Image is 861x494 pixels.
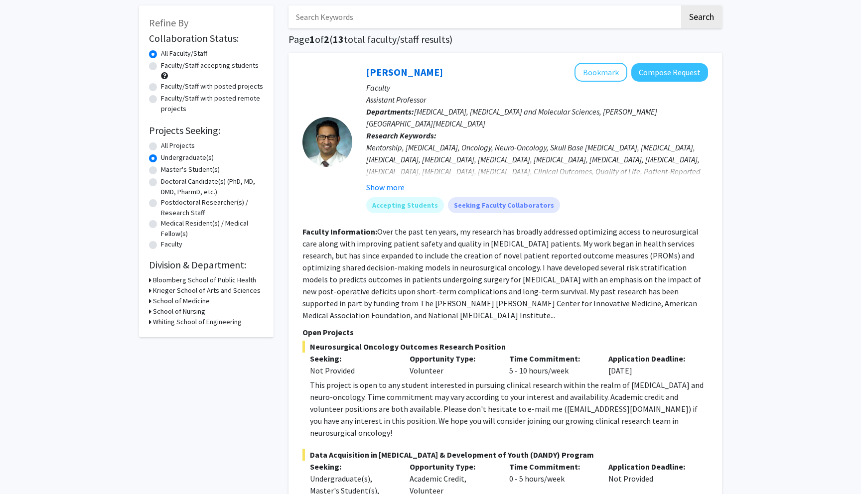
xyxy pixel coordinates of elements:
div: Volunteer [402,353,502,376]
div: [DATE] [601,353,701,376]
div: Not Provided [310,365,395,376]
h2: Projects Seeking: [149,124,264,136]
p: Open Projects [302,326,708,338]
div: Mentorship, [MEDICAL_DATA], Oncology, Neuro-Oncology, Skull Base [MEDICAL_DATA], [MEDICAL_DATA], ... [366,141,708,213]
label: Faculty/Staff with posted remote projects [161,93,264,114]
label: Medical Resident(s) / Medical Fellow(s) [161,218,264,239]
label: All Projects [161,140,195,151]
h2: Division & Department: [149,259,264,271]
p: Seeking: [310,461,395,473]
p: Application Deadline: [608,461,693,473]
p: Time Commitment: [509,353,594,365]
mat-chip: Accepting Students [366,197,444,213]
label: Faculty [161,239,182,249]
p: Opportunity Type: [410,353,494,365]
button: Search [681,5,722,28]
button: Compose Request to Raj Mukherjee [631,63,708,82]
h3: School of Nursing [153,306,205,317]
a: [PERSON_NAME] [366,66,443,78]
h3: Bloomberg School of Public Health [153,275,256,285]
p: Faculty [366,82,708,94]
span: Neurosurgical Oncology Outcomes Research Position [302,341,708,353]
p: Application Deadline: [608,353,693,365]
p: Time Commitment: [509,461,594,473]
span: [MEDICAL_DATA], [MEDICAL_DATA] and Molecular Sciences, [PERSON_NAME][GEOGRAPHIC_DATA][MEDICAL_DATA] [366,107,657,128]
b: Research Keywords: [366,130,436,140]
button: Add Raj Mukherjee to Bookmarks [574,63,627,82]
iframe: Chat [7,449,42,487]
b: Faculty Information: [302,227,377,237]
span: 13 [333,33,344,45]
label: All Faculty/Staff [161,48,207,59]
input: Search Keywords [288,5,680,28]
div: This project is open to any student interested in pursuing clinical research within the realm of ... [310,379,708,439]
h3: Whiting School of Engineering [153,317,242,327]
label: Faculty/Staff with posted projects [161,81,263,92]
p: Seeking: [310,353,395,365]
h2: Collaboration Status: [149,32,264,44]
p: Opportunity Type: [410,461,494,473]
b: Departments: [366,107,414,117]
button: Show more [366,181,405,193]
span: 2 [324,33,329,45]
mat-chip: Seeking Faculty Collaborators [448,197,560,213]
label: Master's Student(s) [161,164,220,175]
div: 5 - 10 hours/week [502,353,601,376]
label: Doctoral Candidate(s) (PhD, MD, DMD, PharmD, etc.) [161,176,264,197]
span: 1 [309,33,315,45]
label: Undergraduate(s) [161,152,214,163]
label: Faculty/Staff accepting students [161,60,259,71]
h1: Page of ( total faculty/staff results) [288,33,722,45]
h3: Krieger School of Arts and Sciences [153,285,261,296]
span: Refine By [149,16,188,29]
span: Data Acquisition in [MEDICAL_DATA] & Development of Youth (DANDY) Program [302,449,708,461]
label: Postdoctoral Researcher(s) / Research Staff [161,197,264,218]
p: Assistant Professor [366,94,708,106]
h3: School of Medicine [153,296,210,306]
fg-read-more: Over the past ten years, my research has broadly addressed optimizing access to neurosurgical car... [302,227,701,320]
